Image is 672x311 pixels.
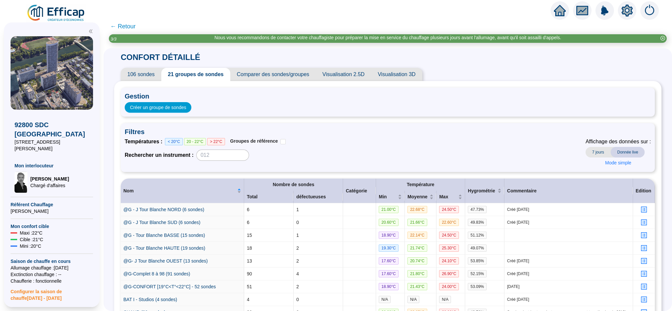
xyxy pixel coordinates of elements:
[123,271,190,276] a: @G-Complet 8 à 98 (91 sondes)
[123,233,205,238] a: @G - Tour Blanche BASSE (15 sondes)
[641,296,647,303] span: profile
[343,179,376,203] th: Catégorie
[379,257,399,265] span: 17.60 °C
[586,147,611,157] span: 7 jours
[507,284,630,289] span: [DATE]
[207,138,225,145] span: > 22°C
[123,187,236,194] span: Nom
[11,265,93,271] span: Allumage chauffage : [DATE]
[11,258,93,265] span: Saison de chauffe en cours
[123,245,205,251] a: @G - Tour Blanche HAUTE (19 sondes)
[605,159,631,166] span: Mode simple
[294,280,343,293] td: 2
[468,219,487,226] span: 49.83 %
[407,283,427,290] span: 21.43 °C
[123,220,200,225] a: @G - J Tour Blanche SUD (6 sondes)
[507,297,630,302] span: Créé [DATE]
[468,187,496,194] span: Hygrométrie
[294,216,343,229] td: 0
[316,68,371,81] span: Visualisation 2.5D
[125,151,194,159] span: Rechercher un instrument :
[468,244,487,252] span: 49.07 %
[468,257,487,265] span: 53.85 %
[294,229,343,242] td: 1
[11,284,93,301] span: Configurer la saison de chauffe [DATE] - [DATE]
[30,182,69,189] span: Chargé d'affaires
[294,242,343,255] td: 2
[379,244,399,252] span: 19.30 °C
[641,206,647,213] span: profile
[230,68,316,81] span: Comparer des sondes/groupes
[376,191,405,203] th: Min
[244,242,294,255] td: 18
[214,34,561,41] div: Nous vous recommandons de contacter votre chauffagiste pour préparer la mise en service du chauff...
[641,283,647,290] span: profile
[468,283,487,290] span: 53.09 %
[465,179,504,203] th: Hygrométrie
[244,229,294,242] td: 15
[641,245,647,251] span: profile
[11,271,93,278] span: Exctinction chauffage : --
[165,138,182,145] span: < 20°C
[407,296,419,303] span: N/A
[611,147,645,157] span: Donnée live
[376,179,465,191] th: Température
[407,257,427,265] span: 20.74 °C
[15,162,89,169] span: Mon interlocuteur
[244,179,343,191] th: Nombre de sondes
[468,206,487,213] span: 47.73 %
[123,258,208,264] a: @G- J Tour Blanche OUEST (13 sondes)
[244,280,294,293] td: 51
[407,244,427,252] span: 21.74 °C
[11,201,93,208] span: Référent Chauffage
[554,5,566,16] span: home
[20,236,43,243] span: Cible : 21 °C
[125,127,651,136] span: Filtres
[88,29,93,34] span: double-left
[114,53,207,62] span: CONFORT DÉTAILLÉ
[439,257,459,265] span: 24.10 °C
[439,206,459,213] span: 24.50 °C
[439,232,459,239] span: 24.50 °C
[125,102,191,113] button: Créer un groupe de sondes
[468,270,487,277] span: 52.15 %
[11,278,93,284] span: Chaufferie : fonctionnelle
[230,138,278,144] span: Groupes de référence
[123,297,177,302] a: BAT I - Studios (4 sondes)
[294,191,343,203] th: défectueuses
[407,270,427,277] span: 21.80 °C
[600,157,636,168] button: Mode simple
[468,232,487,239] span: 51.12 %
[507,207,630,212] span: Créé [DATE]
[660,36,665,41] span: close-circle
[405,191,436,203] th: Moyenne
[641,258,647,264] span: profile
[576,5,588,16] span: fund
[20,243,41,249] span: Mini : 20 °C
[633,179,655,203] th: Edition
[244,255,294,268] td: 13
[640,1,659,20] img: alerts
[15,120,89,139] span: 92800 SDC [GEOGRAPHIC_DATA]
[379,193,397,200] span: Min
[244,203,294,216] td: 6
[407,206,427,213] span: 22.68 °C
[507,258,630,264] span: Créé [DATE]
[11,223,93,230] span: Mon confort cible
[439,193,457,200] span: Max
[504,179,633,203] th: Commentaire
[439,244,459,252] span: 25.30 °C
[294,268,343,280] td: 4
[371,68,422,81] span: Visualisation 3D
[379,283,399,290] span: 18.90 °C
[407,219,427,226] span: 21.66 °C
[641,232,647,239] span: profile
[379,206,399,213] span: 21.00 °C
[15,139,89,152] span: [STREET_ADDRESS][PERSON_NAME]
[407,193,428,200] span: Moyenne
[110,22,136,31] span: ← Retour
[294,293,343,306] td: 0
[379,270,399,277] span: 17.60 °C
[244,268,294,280] td: 90
[184,138,206,145] span: 20 - 22°C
